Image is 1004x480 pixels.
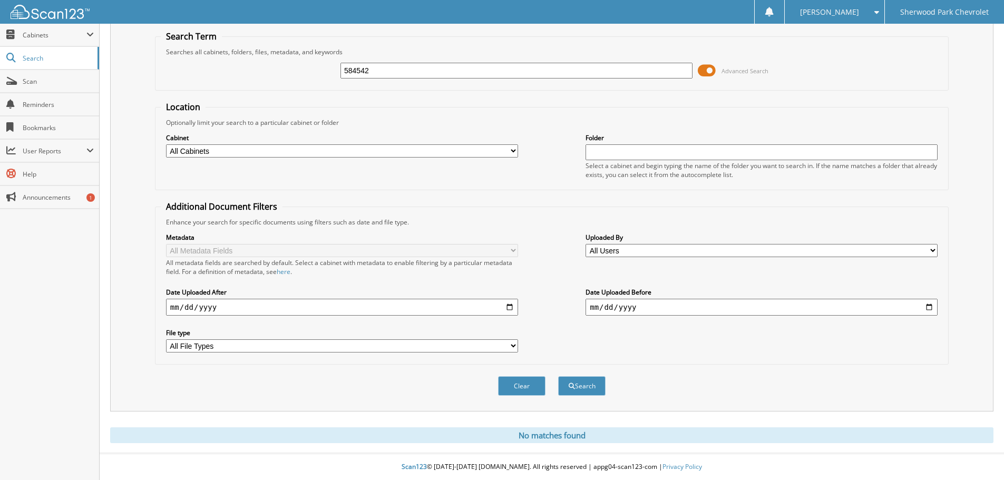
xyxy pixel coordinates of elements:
img: scan123-logo-white.svg [11,5,90,19]
div: Enhance your search for specific documents using filters such as date and file type. [161,218,943,227]
span: Scan123 [402,462,427,471]
iframe: Chat Widget [951,429,1004,480]
div: Select a cabinet and begin typing the name of the folder you want to search in. If the name match... [586,161,938,179]
span: Sherwood Park Chevrolet [900,9,989,15]
input: end [586,299,938,316]
div: 1 [86,193,95,202]
legend: Location [161,101,206,113]
div: Searches all cabinets, folders, files, metadata, and keywords [161,47,943,56]
label: Folder [586,133,938,142]
div: No matches found [110,427,993,443]
button: Clear [498,376,545,396]
button: Search [558,376,606,396]
label: Cabinet [166,133,518,142]
label: Uploaded By [586,233,938,242]
span: Cabinets [23,31,86,40]
span: Bookmarks [23,123,94,132]
span: Help [23,170,94,179]
span: User Reports [23,146,86,155]
a: here [277,267,290,276]
span: [PERSON_NAME] [800,9,859,15]
legend: Additional Document Filters [161,201,282,212]
span: Search [23,54,92,63]
span: Reminders [23,100,94,109]
input: start [166,299,518,316]
div: All metadata fields are searched by default. Select a cabinet with metadata to enable filtering b... [166,258,518,276]
label: Date Uploaded After [166,288,518,297]
span: Scan [23,77,94,86]
label: File type [166,328,518,337]
legend: Search Term [161,31,222,42]
div: Optionally limit your search to a particular cabinet or folder [161,118,943,127]
a: Privacy Policy [662,462,702,471]
label: Metadata [166,233,518,242]
span: Advanced Search [722,67,768,75]
label: Date Uploaded Before [586,288,938,297]
div: © [DATE]-[DATE] [DOMAIN_NAME]. All rights reserved | appg04-scan123-com | [100,454,1004,480]
span: Announcements [23,193,94,202]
